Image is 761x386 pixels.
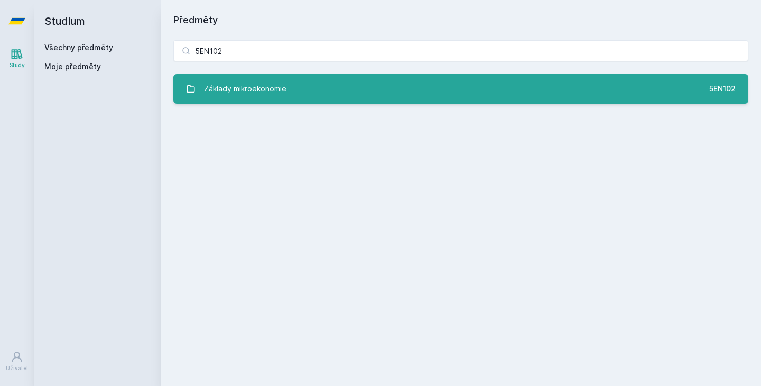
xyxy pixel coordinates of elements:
[204,78,286,99] div: Základy mikroekonomie
[6,364,28,372] div: Uživatel
[10,61,25,69] div: Study
[173,13,748,27] h1: Předměty
[44,43,113,52] a: Všechny předměty
[2,345,32,378] a: Uživatel
[173,40,748,61] input: Název nebo ident předmětu…
[44,61,101,72] span: Moje předměty
[173,74,748,104] a: Základy mikroekonomie 5EN102
[709,84,736,94] div: 5EN102
[2,42,32,75] a: Study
